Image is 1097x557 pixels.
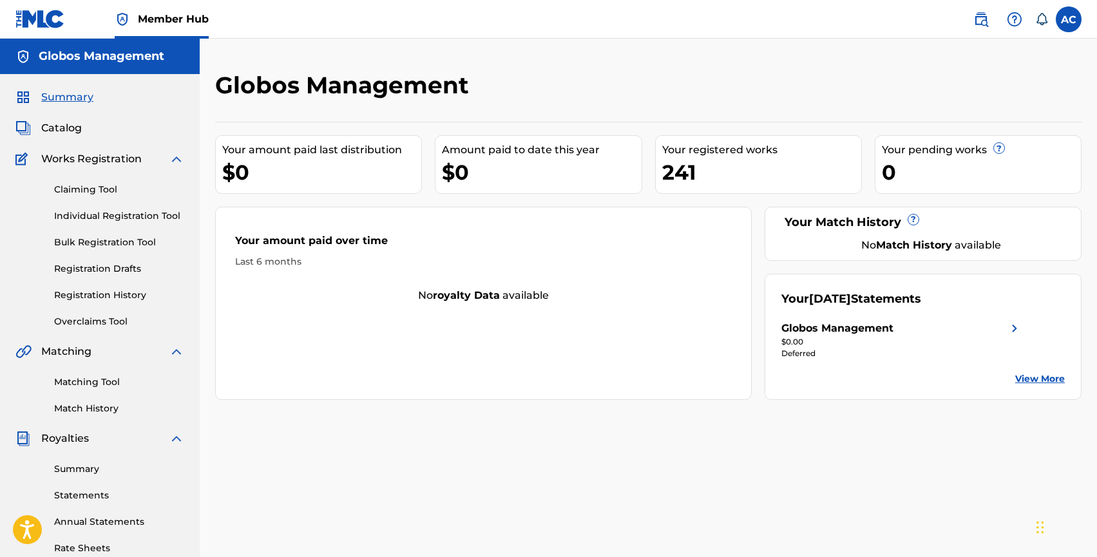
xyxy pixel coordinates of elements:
[54,462,184,476] a: Summary
[797,238,1065,253] div: No available
[882,142,1081,158] div: Your pending works
[968,6,994,32] a: Public Search
[1007,12,1022,27] img: help
[54,209,184,223] a: Individual Registration Tool
[15,10,65,28] img: MLC Logo
[15,49,31,64] img: Accounts
[1033,495,1097,557] iframe: Chat Widget
[973,12,989,27] img: search
[54,315,184,328] a: Overclaims Tool
[15,120,82,136] a: CatalogCatalog
[15,90,31,105] img: Summary
[15,90,93,105] a: SummarySummary
[15,344,32,359] img: Matching
[41,344,91,359] span: Matching
[1002,6,1027,32] div: Help
[169,431,184,446] img: expand
[222,142,421,158] div: Your amount paid last distribution
[54,489,184,502] a: Statements
[54,375,184,389] a: Matching Tool
[1033,495,1097,557] div: Widget chat
[662,158,861,187] div: 241
[115,12,130,27] img: Top Rightsholder
[216,288,751,303] div: No available
[1061,363,1097,466] iframe: Resource Center
[15,120,31,136] img: Catalog
[809,292,851,306] span: [DATE]
[1035,13,1048,26] div: Notifications
[235,233,732,255] div: Your amount paid over time
[54,542,184,555] a: Rate Sheets
[15,151,32,167] img: Works Registration
[1056,6,1082,32] div: User Menu
[1007,321,1022,336] img: right chevron icon
[41,90,93,105] span: Summary
[54,515,184,529] a: Annual Statements
[876,239,952,251] strong: Match History
[781,348,1022,359] div: Deferred
[994,143,1004,153] span: ?
[39,49,164,64] h5: Globos Management
[15,431,31,446] img: Royalties
[54,288,184,302] a: Registration History
[433,289,500,301] strong: royalty data
[54,262,184,276] a: Registration Drafts
[54,236,184,249] a: Bulk Registration Tool
[169,151,184,167] img: expand
[442,158,641,187] div: $0
[41,151,142,167] span: Works Registration
[215,71,475,100] h2: Globos Management
[781,336,1022,348] div: $0.00
[781,290,921,308] div: Your Statements
[908,214,919,225] span: ?
[781,214,1065,231] div: Your Match History
[662,142,861,158] div: Your registered works
[235,255,732,269] div: Last 6 months
[169,344,184,359] img: expand
[41,431,89,446] span: Royalties
[54,183,184,196] a: Claiming Tool
[781,321,1022,359] a: Globos Managementright chevron icon$0.00Deferred
[138,12,209,26] span: Member Hub
[1015,372,1065,386] a: View More
[222,158,421,187] div: $0
[882,158,1081,187] div: 0
[41,120,82,136] span: Catalog
[781,321,893,336] div: Globos Management
[442,142,641,158] div: Amount paid to date this year
[1036,508,1044,547] div: Trascina
[54,402,184,415] a: Match History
